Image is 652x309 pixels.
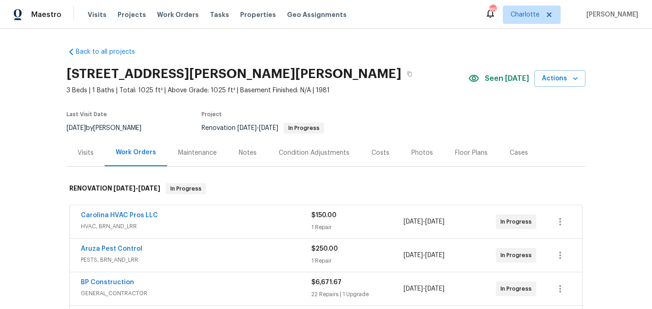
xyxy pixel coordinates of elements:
[500,217,535,226] span: In Progress
[404,286,423,292] span: [DATE]
[113,185,160,191] span: -
[311,246,338,252] span: $250.00
[67,86,468,95] span: 3 Beds | 1 Baths | Total: 1025 ft² | Above Grade: 1025 ft² | Basement Finished: N/A | 1981
[81,255,311,264] span: PESTS, BRN_AND_LRR
[81,279,134,286] a: BP Construction
[311,256,404,265] div: 1 Repair
[167,184,205,193] span: In Progress
[67,174,585,203] div: RENOVATION [DATE]-[DATE]In Progress
[401,66,418,82] button: Copy Address
[489,6,496,15] div: 85
[67,123,152,134] div: by [PERSON_NAME]
[404,217,444,226] span: -
[88,10,107,19] span: Visits
[583,10,638,19] span: [PERSON_NAME]
[157,10,199,19] span: Work Orders
[178,148,217,157] div: Maintenance
[455,148,488,157] div: Floor Plans
[81,246,142,252] a: Aruza Pest Control
[81,222,311,231] span: HVAC, BRN_AND_LRR
[67,69,401,79] h2: [STREET_ADDRESS][PERSON_NAME][PERSON_NAME]
[425,286,444,292] span: [DATE]
[116,148,156,157] div: Work Orders
[279,148,349,157] div: Condition Adjustments
[404,284,444,293] span: -
[371,148,389,157] div: Costs
[311,279,342,286] span: $6,671.67
[81,212,158,219] a: Carolina HVAC Pros LLC
[210,11,229,18] span: Tasks
[511,10,540,19] span: Charlotte
[534,70,585,87] button: Actions
[542,73,578,84] span: Actions
[138,185,160,191] span: [DATE]
[500,284,535,293] span: In Progress
[202,125,324,131] span: Renovation
[31,10,62,19] span: Maestro
[404,251,444,260] span: -
[69,183,160,194] h6: RENOVATION
[237,125,278,131] span: -
[287,10,347,19] span: Geo Assignments
[500,251,535,260] span: In Progress
[285,125,323,131] span: In Progress
[239,148,257,157] div: Notes
[404,252,423,258] span: [DATE]
[113,185,135,191] span: [DATE]
[311,212,337,219] span: $150.00
[81,289,311,298] span: GENERAL_CONTRACTOR
[67,112,107,117] span: Last Visit Date
[118,10,146,19] span: Projects
[240,10,276,19] span: Properties
[485,74,529,83] span: Seen [DATE]
[78,148,94,157] div: Visits
[404,219,423,225] span: [DATE]
[311,223,404,232] div: 1 Repair
[425,219,444,225] span: [DATE]
[311,290,404,299] div: 22 Repairs | 1 Upgrade
[202,112,222,117] span: Project
[510,148,528,157] div: Cases
[237,125,257,131] span: [DATE]
[67,47,155,56] a: Back to all projects
[259,125,278,131] span: [DATE]
[411,148,433,157] div: Photos
[67,125,86,131] span: [DATE]
[425,252,444,258] span: [DATE]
